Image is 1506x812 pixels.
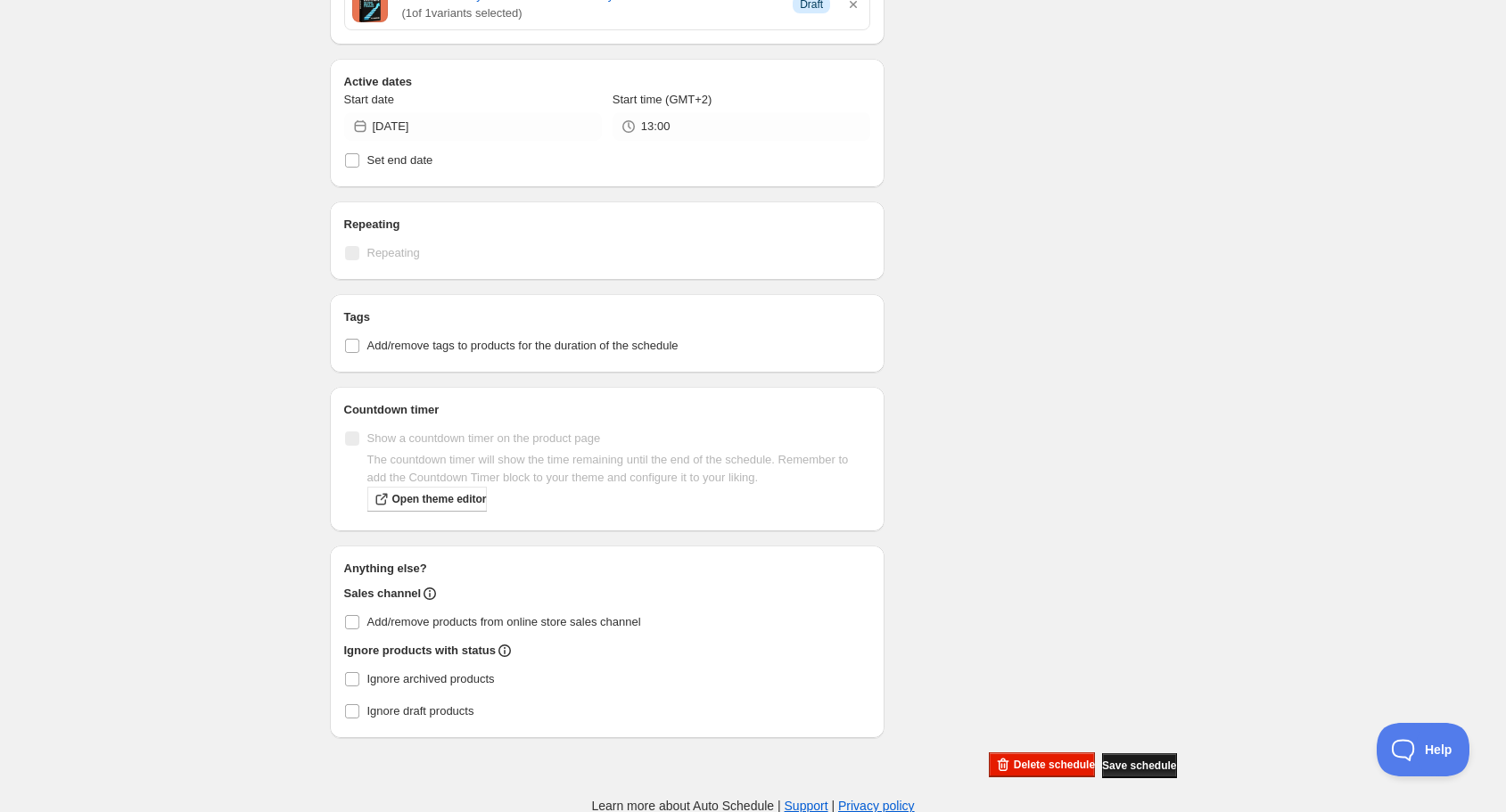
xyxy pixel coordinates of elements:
span: Save schedule [1102,759,1176,773]
span: Add/remove tags to products for the duration of the schedule [367,339,679,352]
p: The countdown timer will show the time remaining until the end of the schedule. Remember to add t... [367,451,871,487]
span: Set end date [367,153,433,167]
h2: Ignore products with status [344,642,496,660]
span: ( 1 of 1 variants selected) [402,4,779,22]
button: Save schedule [1102,753,1176,778]
span: Open theme editor [392,492,487,506]
span: Delete schedule [1014,758,1095,772]
iframe: Toggle Customer Support [1377,723,1470,776]
span: Ignore draft products [367,704,474,718]
span: Start date [344,93,394,106]
button: Delete schedule [989,752,1095,777]
span: Show a countdown timer on the product page [367,431,601,445]
span: Repeating [367,246,420,259]
span: Start time (GMT+2) [613,93,712,106]
span: Add/remove products from online store sales channel [367,615,641,628]
h2: Tags [344,308,871,326]
h2: Active dates [344,73,871,91]
h2: Repeating [344,216,871,234]
h2: Countdown timer [344,401,871,419]
h2: Sales channel [344,585,422,603]
h2: Anything else? [344,560,871,578]
a: Open theme editor [367,487,487,512]
span: Ignore archived products [367,672,495,685]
